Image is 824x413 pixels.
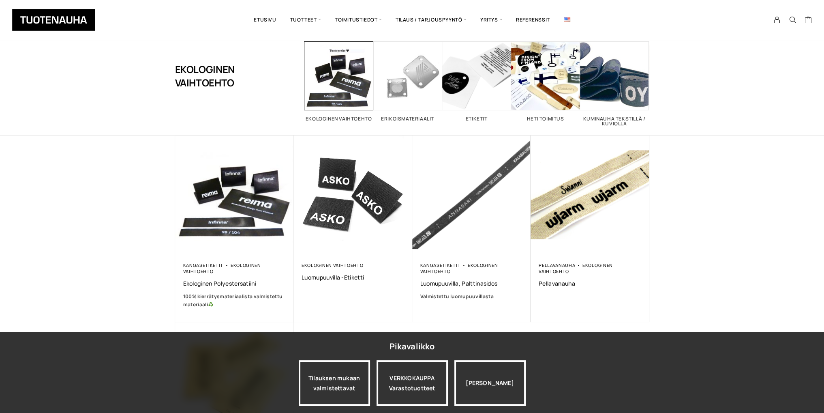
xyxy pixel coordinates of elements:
[304,41,373,121] a: Visit product category Ekologinen vaihtoehto
[175,41,264,110] h1: Ekologinen vaihtoehto
[377,360,448,406] div: VERKKOKAUPPA Varastotuotteet
[804,16,812,26] a: Cart
[420,293,523,301] a: Valmistettu luomupuuvillasta
[183,262,261,274] a: Ekologinen vaihtoehto
[389,6,473,34] span: Tilaus / Tarjouspyyntö
[389,339,434,354] div: Pikavalikko
[183,262,224,268] a: Kangasetiketit
[442,116,511,121] h2: Etiketit
[183,293,286,309] a: 100% kierrätysmateriaalista valmistettu materiaali♻️
[247,6,283,34] a: Etusivu
[539,262,575,268] a: Pellavanauha
[373,116,442,121] h2: Erikoismateriaalit
[769,16,785,24] a: My Account
[785,16,800,24] button: Search
[539,280,641,287] a: Pellavanauha
[304,116,373,121] h2: Ekologinen vaihtoehto
[473,6,509,34] span: Yritys
[12,9,95,31] img: Tuotenauha Oy
[509,6,557,34] a: Referenssit
[283,6,328,34] span: Tuotteet
[511,116,580,121] h2: Heti toimitus
[183,293,283,308] b: 100% kierrätysmateriaalista valmistettu materiaali
[420,262,498,274] a: Ekologinen vaihtoehto
[420,280,523,287] a: Luomupuuvilla, palttinasidos
[302,262,363,268] a: Ekologinen vaihtoehto
[377,360,448,406] a: VERKKOKAUPPAVarastotuotteet
[328,6,389,34] span: Toimitustiedot
[208,302,213,307] img: ♻️
[373,41,442,121] a: Visit product category Erikoismateriaalit
[580,116,649,126] h2: Kuminauha tekstillä / kuviolla
[511,41,580,121] a: Visit product category Heti toimitus
[442,41,511,121] a: Visit product category Etiketit
[302,273,404,281] a: Luomupuuvilla -etiketti
[564,17,570,22] img: English
[420,262,461,268] a: Kangasetiketit
[183,280,286,287] a: Ekologinen polyestersatiini
[539,262,613,274] a: Ekologinen vaihtoehto
[420,293,494,300] span: Valmistettu luomupuuvillasta
[580,41,649,126] a: Visit product category Kuminauha tekstillä / kuviolla
[454,360,526,406] div: [PERSON_NAME]
[299,360,370,406] a: Tilauksen mukaan valmistettavat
